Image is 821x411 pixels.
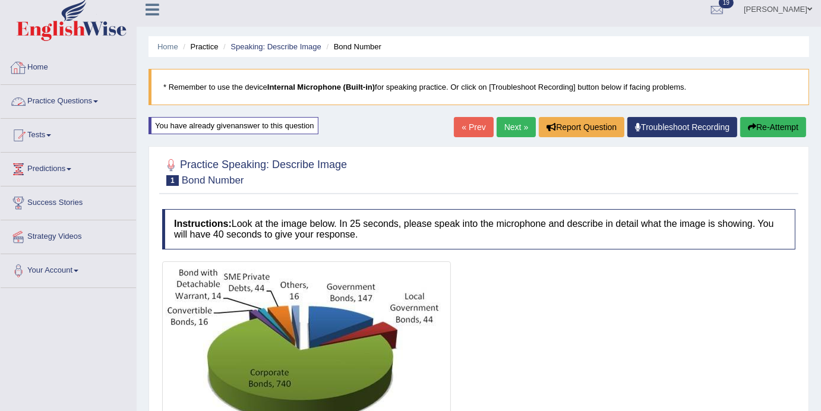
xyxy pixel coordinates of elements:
a: Strategy Videos [1,220,136,250]
a: Predictions [1,153,136,182]
a: Home [1,51,136,81]
blockquote: * Remember to use the device for speaking practice. Or click on [Troubleshoot Recording] button b... [149,69,809,105]
a: Troubleshoot Recording [627,117,737,137]
a: Next » [497,117,536,137]
button: Report Question [539,117,624,137]
li: Bond Number [323,41,381,52]
a: Tests [1,119,136,148]
span: 1 [166,175,179,186]
a: « Prev [454,117,493,137]
li: Practice [180,41,218,52]
h2: Practice Speaking: Describe Image [162,156,347,186]
a: Your Account [1,254,136,284]
a: Speaking: Describe Image [230,42,321,51]
div: You have already given answer to this question [149,117,318,134]
h4: Look at the image below. In 25 seconds, please speak into the microphone and describe in detail w... [162,209,795,249]
button: Re-Attempt [740,117,806,137]
b: Internal Microphone (Built-in) [267,83,375,91]
a: Home [157,42,178,51]
small: Bond Number [182,175,244,186]
b: Instructions: [174,219,232,229]
a: Success Stories [1,186,136,216]
a: Practice Questions [1,85,136,115]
